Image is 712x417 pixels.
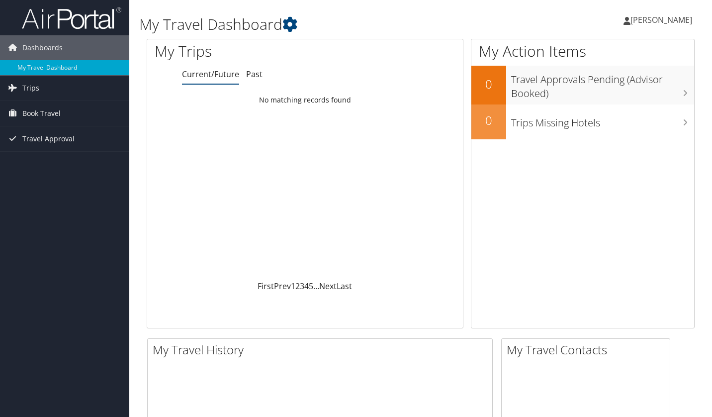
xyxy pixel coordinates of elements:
a: Current/Future [182,69,239,80]
h1: My Travel Dashboard [139,14,515,35]
h2: My Travel History [153,341,492,358]
a: Next [319,281,337,292]
span: Travel Approval [22,126,75,151]
img: airportal-logo.png [22,6,121,30]
h2: My Travel Contacts [507,341,670,358]
h1: My Action Items [471,41,694,62]
a: 4 [304,281,309,292]
td: No matching records found [147,91,463,109]
h3: Travel Approvals Pending (Advisor Booked) [511,68,694,101]
a: 1 [291,281,295,292]
span: … [313,281,319,292]
a: 2 [295,281,300,292]
span: Book Travel [22,101,61,126]
span: Trips [22,76,39,101]
h2: 0 [471,76,506,93]
a: 3 [300,281,304,292]
a: 5 [309,281,313,292]
a: Past [246,69,263,80]
a: Last [337,281,352,292]
h1: My Trips [155,41,324,62]
a: 0Travel Approvals Pending (Advisor Booked) [471,66,694,104]
a: 0Trips Missing Hotels [471,104,694,139]
a: First [258,281,274,292]
a: Prev [274,281,291,292]
a: [PERSON_NAME] [623,5,702,35]
h2: 0 [471,112,506,129]
h3: Trips Missing Hotels [511,111,694,130]
span: Dashboards [22,35,63,60]
span: [PERSON_NAME] [630,14,692,25]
